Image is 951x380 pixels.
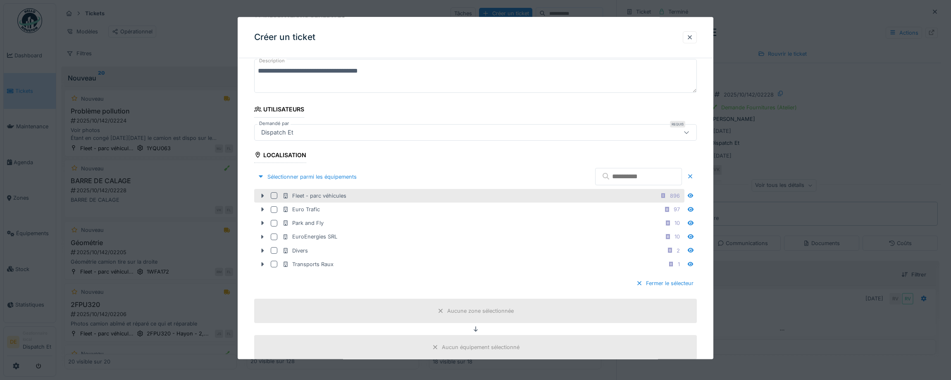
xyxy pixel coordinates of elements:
div: Aucune zone sélectionnée [447,307,514,315]
div: Sélectionner parmi les équipements [254,171,360,182]
div: 896 [670,192,680,200]
div: EuroEnergies SRL [282,233,337,241]
div: 2 [677,247,680,255]
div: Divers [282,247,308,255]
div: Fleet - parc véhicules [282,192,346,200]
h3: Créer un ticket [254,32,315,42]
div: 10 [675,233,680,241]
div: Euro Trafic [282,205,320,213]
div: 97 [674,205,680,213]
div: Localisation [254,149,306,163]
div: Utilisateurs [254,104,304,118]
div: Requis [670,121,685,127]
div: 1 [678,260,680,268]
div: 10 [675,220,680,227]
label: Demandé par [257,120,291,127]
div: Fermer le sélecteur [633,278,697,289]
div: Park and Fly [282,220,324,227]
div: Dispatch Et [258,128,297,137]
div: Transports Raux [282,260,334,268]
div: Aucun équipement sélectionné [442,344,520,352]
label: Description [257,56,286,66]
